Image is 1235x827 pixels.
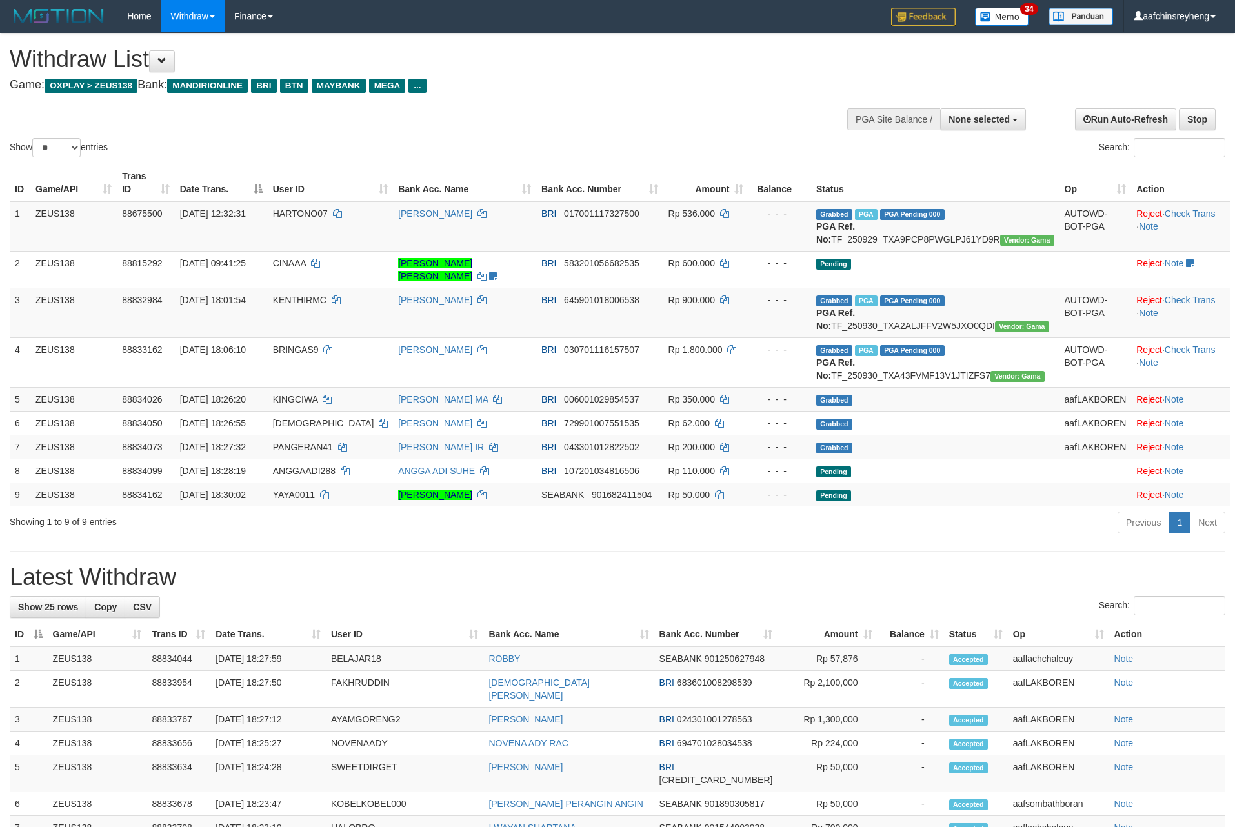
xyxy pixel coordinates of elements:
[393,164,536,201] th: Bank Acc. Name: activate to sort column ascending
[816,419,852,430] span: Grabbed
[940,108,1026,130] button: None selected
[778,708,877,732] td: Rp 1,300,000
[659,775,773,785] span: Copy 154301018634507 to clipboard
[273,394,318,404] span: KINGCIWA
[30,251,117,288] td: ZEUS138
[48,792,147,816] td: ZEUS138
[1099,138,1225,157] label: Search:
[48,755,147,792] td: ZEUS138
[878,623,944,646] th: Balance: activate to sort column ascending
[30,411,117,435] td: ZEUS138
[541,466,556,476] span: BRI
[122,344,162,355] span: 88833162
[541,490,584,500] span: SEABANK
[754,207,806,220] div: - - -
[1136,295,1162,305] a: Reject
[10,623,48,646] th: ID: activate to sort column descending
[122,258,162,268] span: 88815292
[754,441,806,453] div: - - -
[312,79,366,93] span: MAYBANK
[1165,344,1216,355] a: Check Trans
[180,258,246,268] span: [DATE] 09:41:25
[1114,799,1134,809] a: Note
[778,646,877,671] td: Rp 57,876
[1136,208,1162,219] a: Reject
[1114,653,1134,664] a: Note
[488,762,563,772] a: [PERSON_NAME]
[10,201,30,252] td: 1
[30,201,117,252] td: ZEUS138
[398,466,475,476] a: ANGGA ADI SUHE
[855,345,878,356] span: Marked by aafchomsokheang
[180,466,246,476] span: [DATE] 18:28:19
[668,295,715,305] span: Rp 900.000
[398,295,472,305] a: [PERSON_NAME]
[1075,108,1176,130] a: Run Auto-Refresh
[668,394,715,404] span: Rp 350.000
[811,337,1059,387] td: TF_250930_TXA43FVMF13V1JTIZFS7
[754,257,806,270] div: - - -
[778,671,877,708] td: Rp 2,100,000
[990,371,1045,382] span: Vendor URL: https://trx31.1velocity.biz
[878,708,944,732] td: -
[10,596,86,618] a: Show 25 rows
[18,602,78,612] span: Show 25 rows
[1165,442,1184,452] a: Note
[659,677,674,688] span: BRI
[122,466,162,476] span: 88834099
[398,490,472,500] a: [PERSON_NAME]
[180,490,246,500] span: [DATE] 18:30:02
[94,602,117,612] span: Copy
[536,164,663,201] th: Bank Acc. Number: activate to sort column ascending
[668,208,715,219] span: Rp 536.000
[1020,3,1038,15] span: 34
[1131,459,1230,483] td: ·
[1165,208,1216,219] a: Check Trans
[878,671,944,708] td: -
[541,442,556,452] span: BRI
[326,646,483,671] td: BELAJAR18
[10,755,48,792] td: 5
[326,623,483,646] th: User ID: activate to sort column ascending
[1049,8,1113,25] img: panduan.png
[48,732,147,755] td: ZEUS138
[326,755,483,792] td: SWEETDIRGET
[878,792,944,816] td: -
[10,646,48,671] td: 1
[1165,466,1184,476] a: Note
[1131,201,1230,252] td: · ·
[1008,623,1109,646] th: Op: activate to sort column ascending
[949,114,1010,125] span: None selected
[778,755,877,792] td: Rp 50,000
[754,294,806,306] div: - - -
[10,411,30,435] td: 6
[1059,288,1132,337] td: AUTOWD-BOT-PGA
[180,418,246,428] span: [DATE] 18:26:55
[48,623,147,646] th: Game/API: activate to sort column ascending
[10,564,1225,590] h1: Latest Withdraw
[180,344,246,355] span: [DATE] 18:06:10
[1131,387,1230,411] td: ·
[663,164,749,201] th: Amount: activate to sort column ascending
[564,442,639,452] span: Copy 043301012822502 to clipboard
[398,344,472,355] a: [PERSON_NAME]
[1136,466,1162,476] a: Reject
[944,623,1008,646] th: Status: activate to sort column ascending
[10,337,30,387] td: 4
[210,671,326,708] td: [DATE] 18:27:50
[146,623,210,646] th: Trans ID: activate to sort column ascending
[10,387,30,411] td: 5
[592,490,652,500] span: Copy 901682411504 to clipboard
[1059,387,1132,411] td: aafLAKBOREN
[180,394,246,404] span: [DATE] 18:26:20
[1165,418,1184,428] a: Note
[564,208,639,219] span: Copy 017001117327500 to clipboard
[408,79,426,93] span: ...
[10,46,810,72] h1: Withdraw List
[122,394,162,404] span: 88834026
[1165,490,1184,500] a: Note
[146,732,210,755] td: 88833656
[273,466,336,476] span: ANGGAADI288
[1008,708,1109,732] td: aafLAKBOREN
[748,164,811,201] th: Balance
